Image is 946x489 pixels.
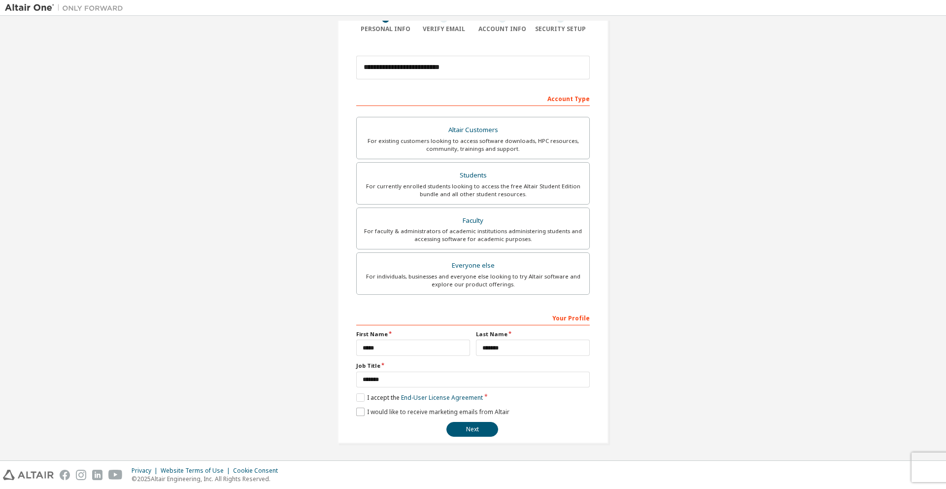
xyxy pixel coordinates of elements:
div: Personal Info [356,25,415,33]
img: linkedin.svg [92,470,102,480]
label: Job Title [356,362,590,370]
div: Faculty [363,214,583,228]
div: Your Profile [356,310,590,325]
label: Last Name [476,330,590,338]
div: Account Info [473,25,532,33]
img: instagram.svg [76,470,86,480]
div: For individuals, businesses and everyone else looking to try Altair software and explore our prod... [363,273,583,288]
div: For existing customers looking to access software downloads, HPC resources, community, trainings ... [363,137,583,153]
img: facebook.svg [60,470,70,480]
img: Altair One [5,3,128,13]
label: I accept the [356,393,483,402]
button: Next [446,422,498,437]
div: Students [363,169,583,182]
div: Security Setup [532,25,590,33]
div: Website Terms of Use [161,467,233,475]
div: Account Type [356,90,590,106]
div: Everyone else [363,259,583,273]
div: For faculty & administrators of academic institutions administering students and accessing softwa... [363,227,583,243]
div: Altair Customers [363,123,583,137]
div: Privacy [132,467,161,475]
div: Verify Email [415,25,473,33]
img: altair_logo.svg [3,470,54,480]
img: youtube.svg [108,470,123,480]
label: I would like to receive marketing emails from Altair [356,408,509,416]
p: © 2025 Altair Engineering, Inc. All Rights Reserved. [132,475,284,483]
a: End-User License Agreement [401,393,483,402]
label: First Name [356,330,470,338]
div: Cookie Consent [233,467,284,475]
div: For currently enrolled students looking to access the free Altair Student Edition bundle and all ... [363,182,583,198]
